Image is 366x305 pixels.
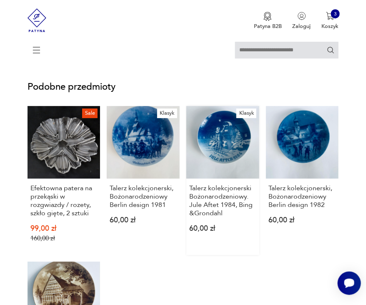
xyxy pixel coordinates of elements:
p: Talerz kolekcjonerski, Bożonarodzeniowy Berlin design 1982 [269,184,336,209]
a: Ikona medaluPatyna B2B [254,12,282,30]
p: Koszyk [321,23,338,30]
div: 3 [331,9,340,18]
img: Ikona koszyka [326,12,334,20]
p: 60,00 zł [110,217,177,224]
a: SaleEfektowna patera na przekąski w rozgwiazdy / rozety, szkło gięte, 2 sztukiEfektowna patera na... [28,106,100,255]
img: Ikona medalu [263,12,272,21]
p: Podobne przedmioty [28,82,338,92]
button: Patyna B2B [254,12,282,30]
p: Efektowna patera na przekąski w rozgwiazdy / rozety, szkło gięte, 2 sztuki [30,184,97,217]
a: KlasykTalerz kolekcjonerski, Bożonarodzeniowy Berlin design 1981Talerz kolekcjonerski, Bożonarodz... [107,106,180,255]
button: 3Koszyk [321,12,338,30]
a: Talerz kolekcjonerski, Bożonarodzeniowy Berlin design 1982Talerz kolekcjonerski, Bożonarodzeniowy... [266,106,339,255]
p: Talerz kolekcjonerski, Bożonarodzeniowy Berlin design 1981 [110,184,177,209]
button: Zaloguj [293,12,311,30]
p: 99,00 zł [30,226,97,232]
p: Patyna B2B [254,23,282,30]
img: Ikonka użytkownika [298,12,306,20]
a: KlasykTalerz kolekcjonerski Bożonarodzeniowy. Jule Aftet 1984, Bing &GrondahlTalerz kolekcjonersk... [186,106,259,255]
p: Zaloguj [293,23,311,30]
p: 160,00 zł [30,235,97,242]
p: Talerz kolekcjonerski Bożonarodzeniowy. Jule Aftet 1984, Bing &Grondahl [189,184,256,217]
p: 60,00 zł [189,226,256,232]
iframe: Smartsupp widget button [338,272,361,295]
p: 60,00 zł [269,217,336,224]
button: Szukaj [327,46,335,54]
